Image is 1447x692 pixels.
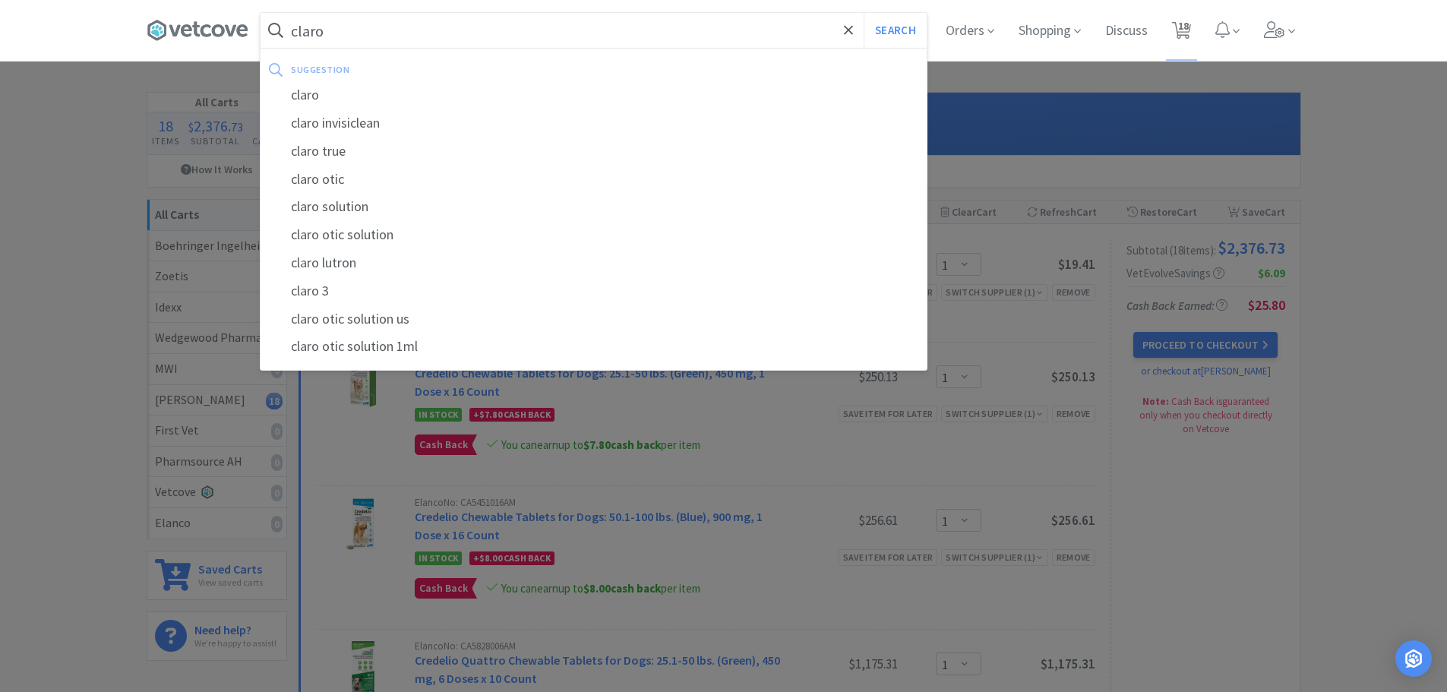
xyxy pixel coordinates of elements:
div: claro true [261,137,927,166]
div: claro otic solution 1ml [261,333,927,361]
div: claro otic solution [261,221,927,249]
input: Search by item, sku, manufacturer, ingredient, size... [261,13,927,48]
div: claro [261,81,927,109]
div: suggestion [291,58,633,81]
a: 18 [1166,26,1197,39]
a: Discuss [1099,24,1154,38]
div: Open Intercom Messenger [1395,640,1432,677]
div: claro 3 [261,277,927,305]
div: claro invisiclean [261,109,927,137]
button: Search [864,13,927,48]
div: claro solution [261,193,927,221]
div: claro otic [261,166,927,194]
div: claro lutron [261,249,927,277]
div: claro otic solution us [261,305,927,333]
